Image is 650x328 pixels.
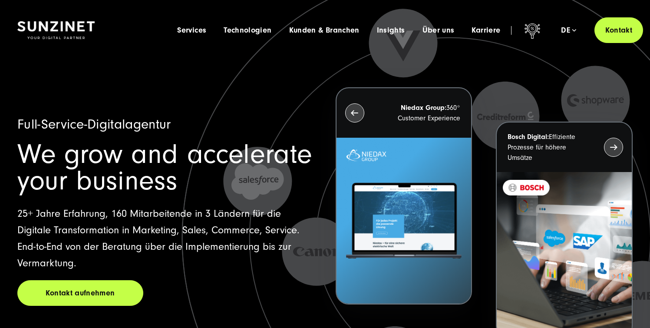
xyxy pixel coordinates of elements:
[337,138,472,304] img: Letztes Projekt von Niedax. Ein Laptop auf dem die Niedax Website geöffnet ist, auf blauem Hinter...
[401,104,446,112] strong: Niedax Group:
[508,132,588,163] p: Effiziente Prozesse für höhere Umsätze
[594,17,643,43] a: Kontakt
[561,26,576,35] div: de
[17,116,171,132] span: Full-Service-Digitalagentur
[472,26,500,35] a: Karriere
[508,133,549,141] strong: Bosch Digital:
[224,26,271,35] a: Technologien
[17,280,143,306] a: Kontakt aufnehmen
[380,103,461,123] p: 360° Customer Experience
[289,26,360,35] a: Kunden & Branchen
[422,26,455,35] a: Über uns
[177,26,206,35] a: Services
[377,26,405,35] a: Insights
[17,205,314,272] p: 25+ Jahre Erfahrung, 160 Mitarbeitende in 3 Ländern für die Digitale Transformation in Marketing,...
[17,21,95,40] img: SUNZINET Full Service Digital Agentur
[336,87,472,305] button: Niedax Group:360° Customer Experience Letztes Projekt von Niedax. Ein Laptop auf dem die Niedax W...
[17,139,312,196] span: We grow and accelerate your business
